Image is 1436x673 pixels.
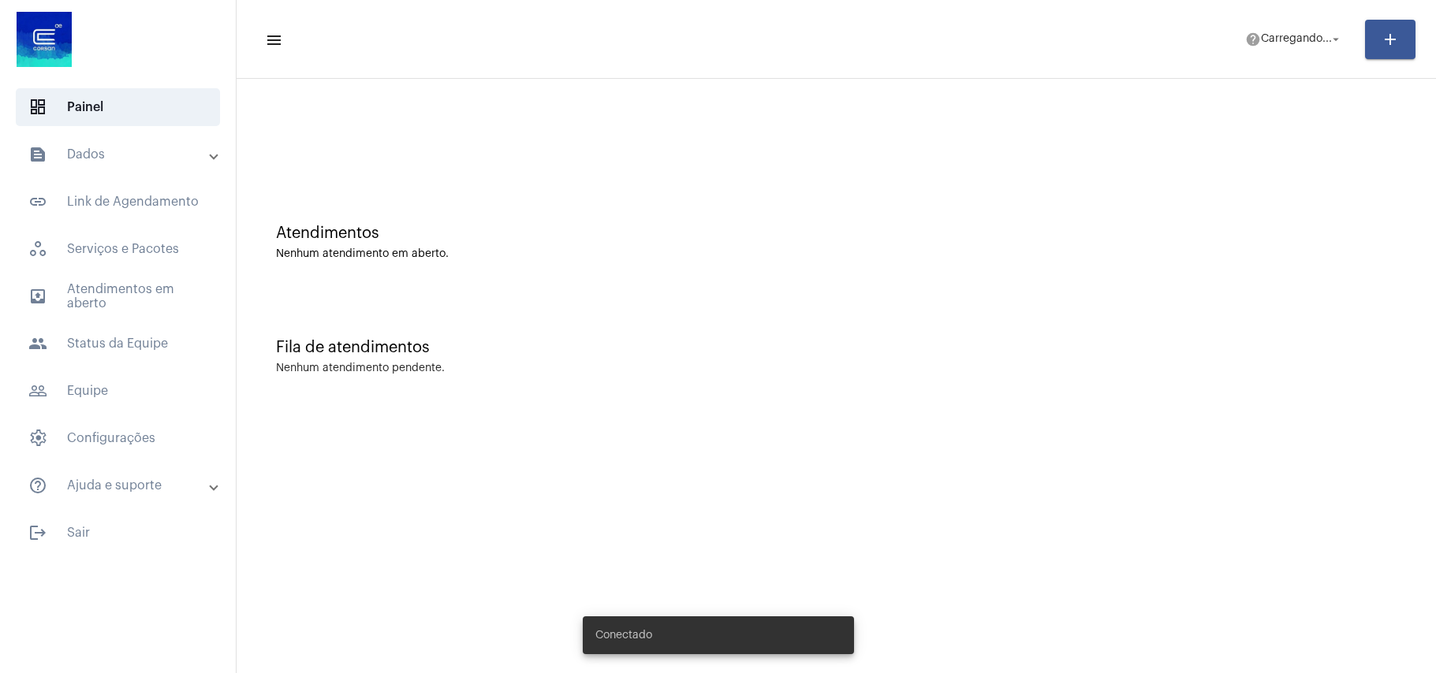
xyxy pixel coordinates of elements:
[1245,32,1261,47] mat-icon: help
[1329,32,1343,46] mat-icon: arrow_drop_down
[28,98,47,117] span: sidenav icon
[16,514,220,552] span: Sair
[16,372,220,410] span: Equipe
[13,8,76,71] img: d4669ae0-8c07-2337-4f67-34b0df7f5ae4.jpeg
[28,476,47,495] mat-icon: sidenav icon
[28,240,47,258] span: sidenav icon
[28,523,47,542] mat-icon: sidenav icon
[28,145,47,164] mat-icon: sidenav icon
[16,277,220,315] span: Atendimentos em aberto
[16,419,220,457] span: Configurações
[9,136,236,173] mat-expansion-panel-header: sidenav iconDados
[28,476,211,495] mat-panel-title: Ajuda e suporte
[28,145,211,164] mat-panel-title: Dados
[595,627,652,643] span: Conectado
[28,334,47,353] mat-icon: sidenav icon
[276,363,445,374] div: Nenhum atendimento pendente.
[16,325,220,363] span: Status da Equipe
[28,429,47,448] span: sidenav icon
[16,230,220,268] span: Serviços e Pacotes
[16,183,220,221] span: Link de Agendamento
[276,248,1397,260] div: Nenhum atendimento em aberto.
[276,339,1397,356] div: Fila de atendimentos
[265,31,281,50] mat-icon: sidenav icon
[28,381,47,400] mat-icon: sidenav icon
[9,467,236,504] mat-expansion-panel-header: sidenav iconAjuda e suporte
[276,225,1397,242] div: Atendimentos
[16,88,220,126] span: Painel
[1381,30,1400,49] mat-icon: add
[1236,24,1352,55] button: Carregando...
[28,192,47,211] mat-icon: sidenav icon
[28,287,47,306] mat-icon: sidenav icon
[1261,34,1332,45] span: Carregando...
